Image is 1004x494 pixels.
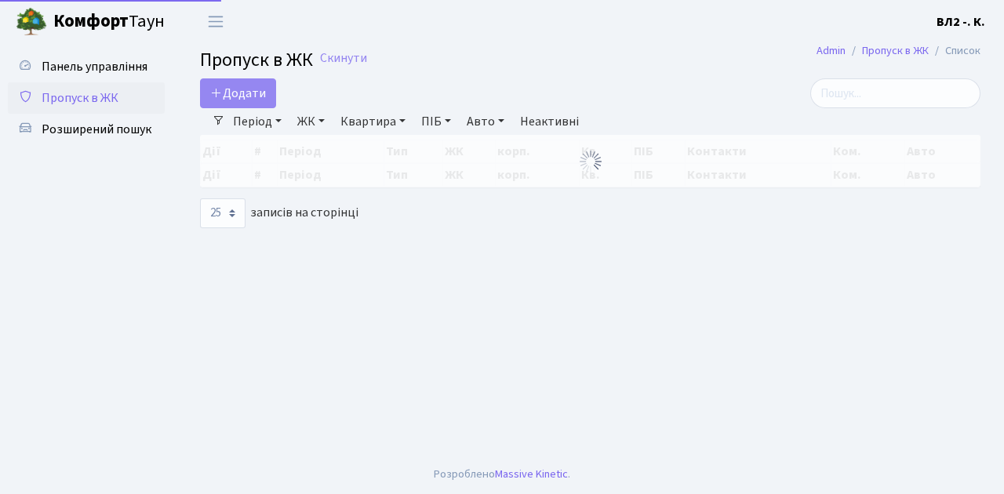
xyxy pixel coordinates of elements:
[291,108,331,135] a: ЖК
[434,466,570,483] div: Розроблено .
[862,42,929,59] a: Пропуск в ЖК
[200,78,276,108] a: Додати
[817,42,846,59] a: Admin
[810,78,980,108] input: Пошук...
[937,13,985,31] a: ВЛ2 -. К.
[8,82,165,114] a: Пропуск в ЖК
[929,42,980,60] li: Список
[42,121,151,138] span: Розширений пошук
[227,108,288,135] a: Період
[8,51,165,82] a: Панель управління
[200,198,358,228] label: записів на сторінці
[42,89,118,107] span: Пропуск в ЖК
[200,198,246,228] select: записів на сторінці
[514,108,585,135] a: Неактивні
[460,108,511,135] a: Авто
[334,108,412,135] a: Квартира
[196,9,235,35] button: Переключити навігацію
[42,58,147,75] span: Панель управління
[495,466,568,482] a: Massive Kinetic
[8,114,165,145] a: Розширений пошук
[210,85,266,102] span: Додати
[16,6,47,38] img: logo.png
[578,149,603,174] img: Обробка...
[415,108,457,135] a: ПІБ
[793,35,1004,67] nav: breadcrumb
[53,9,165,35] span: Таун
[53,9,129,34] b: Комфорт
[320,51,367,66] a: Скинути
[200,46,313,74] span: Пропуск в ЖК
